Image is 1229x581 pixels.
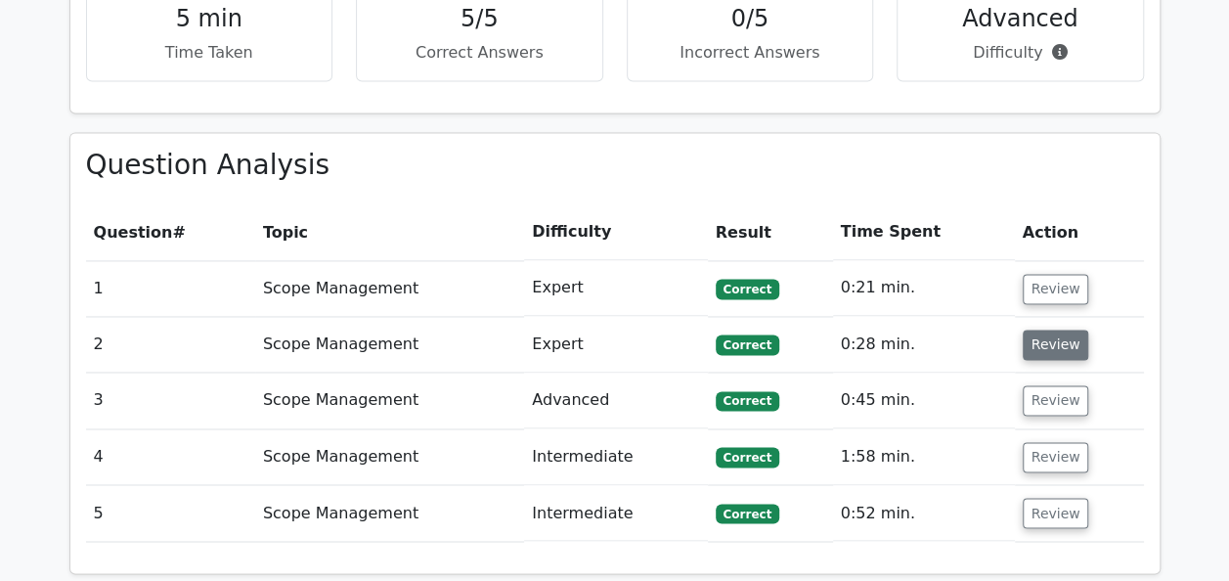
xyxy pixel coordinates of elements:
[643,5,857,33] h4: 0/5
[716,279,779,298] span: Correct
[833,485,1015,541] td: 0:52 min.
[103,41,317,65] p: Time Taken
[913,41,1127,65] p: Difficulty
[255,485,524,541] td: Scope Management
[833,373,1015,428] td: 0:45 min.
[643,41,857,65] p: Incorrect Answers
[708,204,833,260] th: Result
[255,260,524,316] td: Scope Management
[1023,330,1089,360] button: Review
[86,260,255,316] td: 1
[86,149,1144,182] h3: Question Analysis
[103,5,317,33] h4: 5 min
[524,485,707,541] td: Intermediate
[1015,204,1144,260] th: Action
[1023,385,1089,416] button: Review
[913,5,1127,33] h4: Advanced
[833,317,1015,373] td: 0:28 min.
[86,204,255,260] th: #
[255,429,524,485] td: Scope Management
[373,5,587,33] h4: 5/5
[1023,442,1089,472] button: Review
[255,317,524,373] td: Scope Management
[716,504,779,523] span: Correct
[86,373,255,428] td: 3
[86,429,255,485] td: 4
[524,373,707,428] td: Advanced
[716,447,779,467] span: Correct
[716,391,779,411] span: Correct
[716,335,779,354] span: Correct
[1023,274,1089,304] button: Review
[86,485,255,541] td: 5
[524,317,707,373] td: Expert
[833,429,1015,485] td: 1:58 min.
[86,317,255,373] td: 2
[1023,498,1089,528] button: Review
[255,373,524,428] td: Scope Management
[255,204,524,260] th: Topic
[833,260,1015,316] td: 0:21 min.
[524,429,707,485] td: Intermediate
[524,260,707,316] td: Expert
[524,204,707,260] th: Difficulty
[94,223,173,242] span: Question
[373,41,587,65] p: Correct Answers
[833,204,1015,260] th: Time Spent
